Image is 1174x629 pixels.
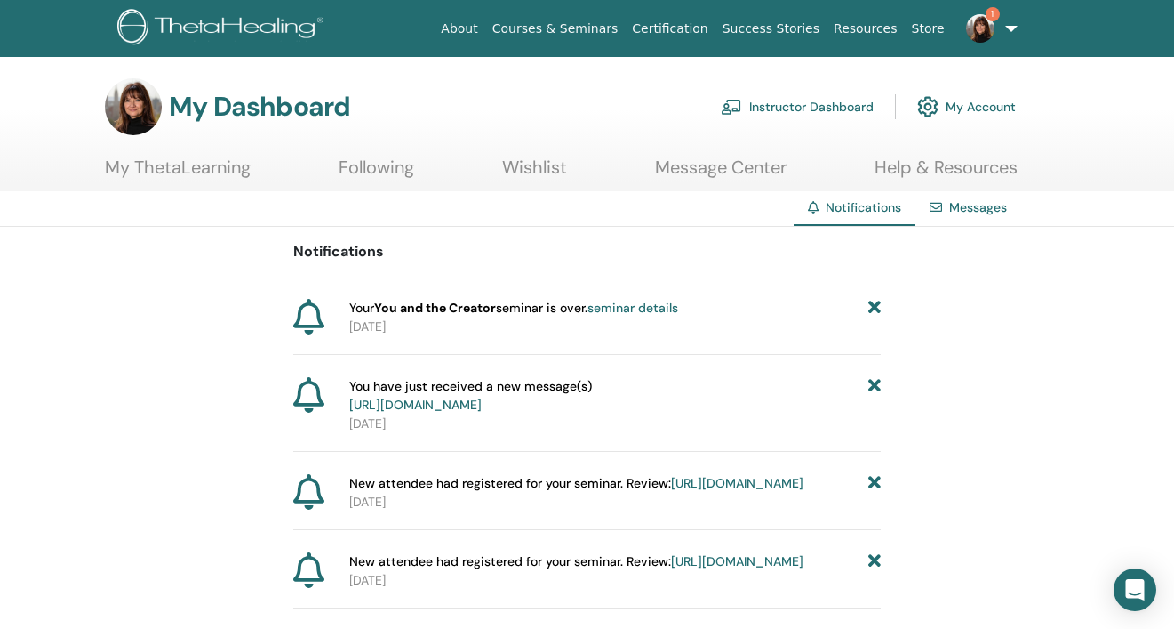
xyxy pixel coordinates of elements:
a: My ThetaLearning [105,157,251,191]
a: Wishlist [502,157,567,191]
a: [URL][DOMAIN_NAME] [349,397,482,413]
h3: My Dashboard [169,91,350,123]
a: Resources [827,12,905,45]
p: [DATE] [349,571,880,590]
a: My Account [917,87,1016,126]
a: Success Stories [715,12,827,45]
span: Your seminar is over. [349,299,678,318]
a: seminar details [587,300,678,316]
img: logo.png [117,9,330,49]
a: [URL][DOMAIN_NAME] [671,553,803,569]
a: About [434,12,484,45]
img: default.jpg [105,78,162,135]
a: Store [905,12,952,45]
p: [DATE] [349,318,880,336]
span: Notifications [826,199,901,215]
a: Messages [949,199,1007,215]
span: New attendee had registered for your seminar. Review: [349,552,803,571]
a: Help & Resources [875,157,1018,191]
img: cog.svg [917,92,938,122]
span: New attendee had registered for your seminar. Review: [349,474,803,493]
p: [DATE] [349,415,880,433]
a: [URL][DOMAIN_NAME] [671,475,803,491]
p: Notifications [293,241,881,262]
a: Following [339,157,414,191]
a: Certification [625,12,715,45]
a: Courses & Seminars [485,12,626,45]
img: default.jpg [966,14,994,43]
p: [DATE] [349,493,880,512]
img: chalkboard-teacher.svg [721,99,742,115]
a: Instructor Dashboard [721,87,874,126]
div: Open Intercom Messenger [1114,569,1156,611]
span: You have just received a new message(s) [349,377,592,415]
span: 1 [986,7,1000,21]
a: Message Center [655,157,787,191]
strong: You and the Creator [374,300,496,316]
